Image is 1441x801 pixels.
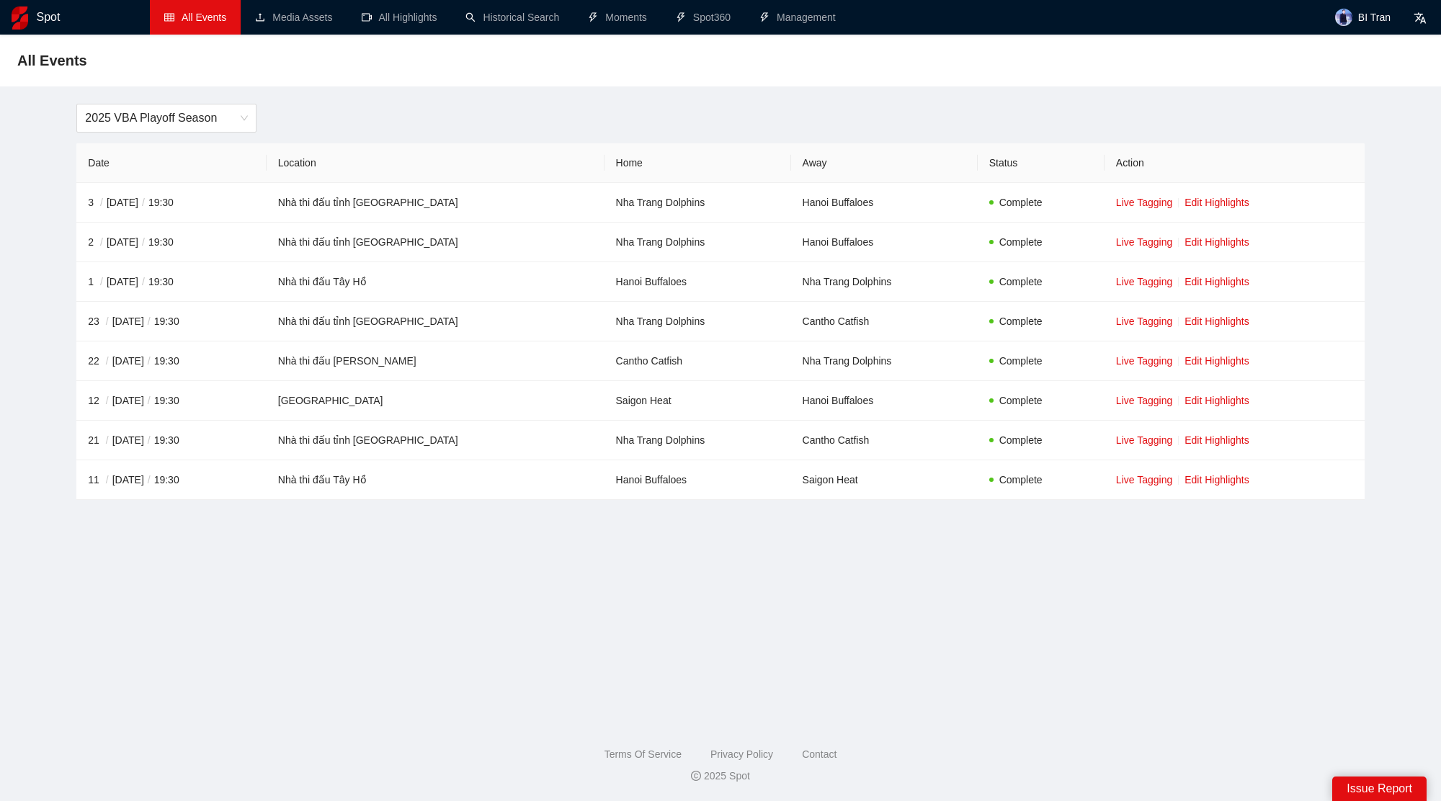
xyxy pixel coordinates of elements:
[182,12,226,23] span: All Events
[999,395,1043,406] span: Complete
[604,381,791,421] td: Saigon Heat
[999,316,1043,327] span: Complete
[999,355,1043,367] span: Complete
[1185,197,1249,208] a: Edit Highlights
[267,223,604,262] td: Nhà thi đấu tỉnh [GEOGRAPHIC_DATA]
[76,421,266,460] td: 21 [DATE] 19:30
[999,236,1043,248] span: Complete
[97,236,107,248] span: /
[144,355,154,367] span: /
[102,474,112,485] span: /
[97,276,107,287] span: /
[1332,777,1427,801] div: Issue Report
[76,381,266,421] td: 12 [DATE] 19:30
[1116,474,1172,485] a: Live Tagging
[12,6,28,30] img: logo
[102,316,112,327] span: /
[1185,434,1249,446] a: Edit Highlights
[1335,9,1352,26] img: avatar
[97,197,107,208] span: /
[144,316,154,327] span: /
[710,748,773,760] a: Privacy Policy
[267,421,604,460] td: Nhà thi đấu tỉnh [GEOGRAPHIC_DATA]
[791,460,978,500] td: Saigon Heat
[604,421,791,460] td: Nha Trang Dolphins
[76,302,266,341] td: 23 [DATE] 19:30
[255,12,332,23] a: uploadMedia Assets
[85,104,248,132] span: 2025 VBA Playoff Season
[604,262,791,302] td: Hanoi Buffaloes
[1185,355,1249,367] a: Edit Highlights
[802,748,837,760] a: Contact
[102,355,112,367] span: /
[267,262,604,302] td: Nhà thi đấu Tây Hồ
[76,460,266,500] td: 11 [DATE] 19:30
[1116,395,1172,406] a: Live Tagging
[604,460,791,500] td: Hanoi Buffaloes
[144,395,154,406] span: /
[1185,316,1249,327] a: Edit Highlights
[588,12,647,23] a: thunderboltMoments
[604,302,791,341] td: Nha Trang Dolphins
[267,341,604,381] td: Nhà thi đấu [PERSON_NAME]
[362,12,437,23] a: video-cameraAll Highlights
[144,434,154,446] span: /
[102,395,112,406] span: /
[267,302,604,341] td: Nhà thi đấu tỉnh [GEOGRAPHIC_DATA]
[978,143,1105,183] th: Status
[791,183,978,223] td: Hanoi Buffaloes
[1105,143,1365,183] th: Action
[1185,474,1249,485] a: Edit Highlights
[1116,434,1172,446] a: Live Tagging
[267,143,604,183] th: Location
[1116,236,1172,248] a: Live Tagging
[12,768,1429,784] div: 2025 Spot
[138,197,148,208] span: /
[138,276,148,287] span: /
[604,341,791,381] td: Cantho Catfish
[691,771,701,781] span: copyright
[164,12,174,22] span: table
[76,341,266,381] td: 22 [DATE] 19:30
[267,381,604,421] td: [GEOGRAPHIC_DATA]
[1116,355,1172,367] a: Live Tagging
[759,12,836,23] a: thunderboltManagement
[102,434,112,446] span: /
[17,49,87,72] span: All Events
[144,474,154,485] span: /
[1185,236,1249,248] a: Edit Highlights
[1116,316,1172,327] a: Live Tagging
[604,748,682,760] a: Terms Of Service
[138,236,148,248] span: /
[76,262,266,302] td: 1 [DATE] 19:30
[791,421,978,460] td: Cantho Catfish
[1116,276,1172,287] a: Live Tagging
[267,460,604,500] td: Nhà thi đấu Tây Hồ
[999,276,1043,287] span: Complete
[1116,197,1172,208] a: Live Tagging
[999,474,1043,485] span: Complete
[999,197,1043,208] span: Complete
[791,302,978,341] td: Cantho Catfish
[76,183,266,223] td: 3 [DATE] 19:30
[791,381,978,421] td: Hanoi Buffaloes
[1185,395,1249,406] a: Edit Highlights
[791,223,978,262] td: Hanoi Buffaloes
[791,143,978,183] th: Away
[76,223,266,262] td: 2 [DATE] 19:30
[1185,276,1249,287] a: Edit Highlights
[604,183,791,223] td: Nha Trang Dolphins
[267,183,604,223] td: Nhà thi đấu tỉnh [GEOGRAPHIC_DATA]
[76,143,266,183] th: Date
[791,262,978,302] td: Nha Trang Dolphins
[604,143,791,183] th: Home
[676,12,731,23] a: thunderboltSpot360
[604,223,791,262] td: Nha Trang Dolphins
[465,12,559,23] a: searchHistorical Search
[791,341,978,381] td: Nha Trang Dolphins
[999,434,1043,446] span: Complete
